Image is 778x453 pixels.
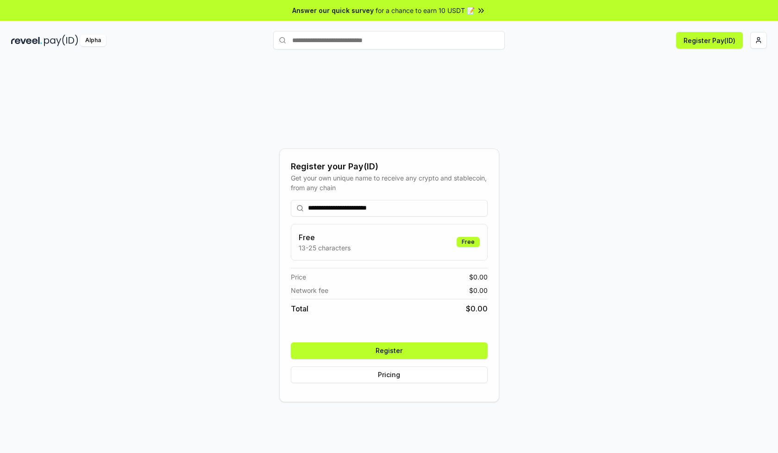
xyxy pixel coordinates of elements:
div: Register your Pay(ID) [291,160,488,173]
span: Network fee [291,285,328,295]
button: Register [291,342,488,359]
img: pay_id [44,35,78,46]
img: reveel_dark [11,35,42,46]
span: Total [291,303,308,314]
span: Answer our quick survey [292,6,374,15]
h3: Free [299,232,351,243]
div: Free [457,237,480,247]
div: Alpha [80,35,106,46]
span: $ 0.00 [466,303,488,314]
button: Pricing [291,366,488,383]
button: Register Pay(ID) [676,32,743,49]
span: $ 0.00 [469,285,488,295]
span: $ 0.00 [469,272,488,282]
p: 13-25 characters [299,243,351,253]
span: for a chance to earn 10 USDT 📝 [376,6,475,15]
div: Get your own unique name to receive any crypto and stablecoin, from any chain [291,173,488,192]
span: Price [291,272,306,282]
